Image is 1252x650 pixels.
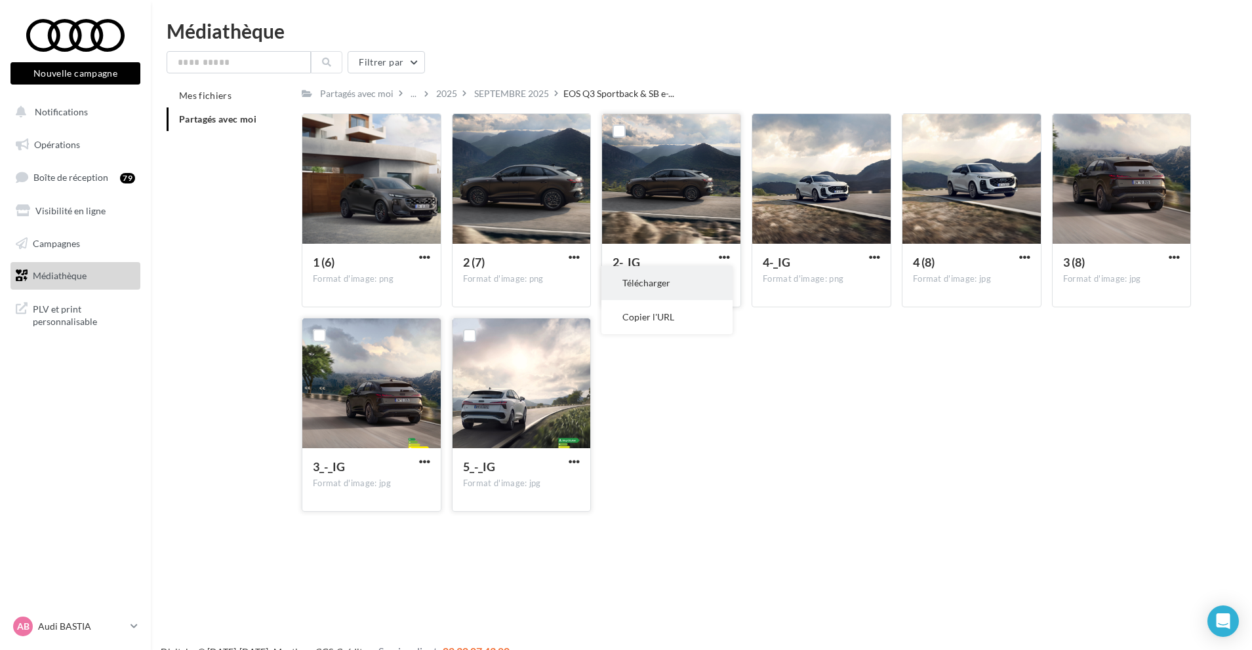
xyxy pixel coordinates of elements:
[601,300,733,334] button: Copier l'URL
[10,62,140,85] button: Nouvelle campagne
[601,266,733,300] button: Télécharger
[463,255,485,269] span: 2 (7)
[17,620,30,633] span: AB
[763,273,880,285] div: Format d'image: png
[179,113,256,124] span: Partagés avec moi
[8,230,143,258] a: Campagnes
[563,87,674,100] span: EOS Q3 Sportback & SB e-...
[474,87,549,100] div: SEPTEMBRE 2025
[33,237,80,248] span: Campagnes
[33,270,87,281] span: Médiathèque
[8,262,143,290] a: Médiathèque
[348,51,425,73] button: Filtrer par
[313,478,430,489] div: Format d'image: jpg
[38,620,125,633] p: Audi BASTIA
[1063,255,1085,269] span: 3 (8)
[408,85,419,103] div: ...
[613,255,640,269] span: 2-_IG
[10,614,140,639] a: AB Audi BASTIA
[463,273,580,285] div: Format d'image: png
[35,205,106,216] span: Visibilité en ligne
[120,173,135,183] div: 79
[167,21,1236,41] div: Médiathèque
[1063,273,1181,285] div: Format d'image: jpg
[313,255,334,269] span: 1 (6)
[8,197,143,225] a: Visibilité en ligne
[1207,605,1239,637] div: Open Intercom Messenger
[436,87,457,100] div: 2025
[320,87,394,100] div: Partagés avec moi
[35,106,88,117] span: Notifications
[8,131,143,159] a: Opérations
[313,273,430,285] div: Format d'image: png
[8,163,143,191] a: Boîte de réception79
[763,255,790,269] span: 4-_IG
[913,273,1030,285] div: Format d'image: jpg
[33,172,108,183] span: Boîte de réception
[34,139,80,150] span: Opérations
[463,478,580,489] div: Format d'image: jpg
[33,300,135,328] span: PLV et print personnalisable
[179,90,232,101] span: Mes fichiers
[8,98,138,126] button: Notifications
[463,459,495,474] span: 5_-_IG
[8,295,143,334] a: PLV et print personnalisable
[913,255,935,269] span: 4 (8)
[313,459,345,474] span: 3_-_IG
